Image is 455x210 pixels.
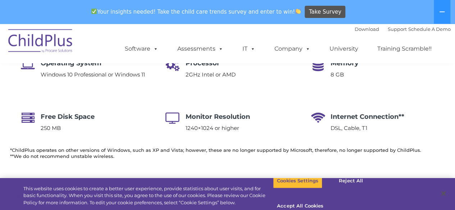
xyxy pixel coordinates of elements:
a: Download [355,26,379,32]
a: Training Scramble!! [370,42,439,56]
img: ✅ [91,9,97,14]
h6: *ChildPlus operates on other versions of Windows, such as XP and Vista; however, these are no lon... [10,147,445,159]
p: Windows 10 Professional or Windows 11 [41,70,145,79]
a: University [322,42,365,56]
button: Close [436,186,451,201]
button: Reject All [328,173,373,188]
h4: Operating System* [41,58,145,68]
img: 👏 [295,9,301,14]
span: Processor [186,59,220,67]
span: Take Survey [309,6,341,18]
a: Take Survey [305,6,345,18]
span: Monitor Resolution [186,113,250,121]
font: | [355,26,451,32]
a: Assessments [170,42,231,56]
a: Software [118,42,165,56]
span: Free Disk Space [41,113,95,121]
span: Phone number [218,71,248,76]
span: Last name [218,42,240,47]
span: 2GHz Intel or AMD [186,71,236,78]
img: ChildPlus by Procare Solutions [5,24,77,60]
a: Schedule A Demo [408,26,451,32]
span: 1240×1024 or higher [186,125,239,131]
a: IT [235,42,263,56]
a: Support [388,26,407,32]
span: 250 MB [41,125,61,131]
span: Memory [331,59,359,67]
span: Internet Connection** [331,113,404,121]
button: Cookies Settings [273,173,322,188]
a: Company [267,42,318,56]
span: Your insights needed! Take the child care trends survey and enter to win! [88,5,304,19]
span: DSL, Cable, T1 [331,125,367,131]
span: 8 GB [331,71,344,78]
div: This website uses cookies to create a better user experience, provide statistics about user visit... [23,185,273,206]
